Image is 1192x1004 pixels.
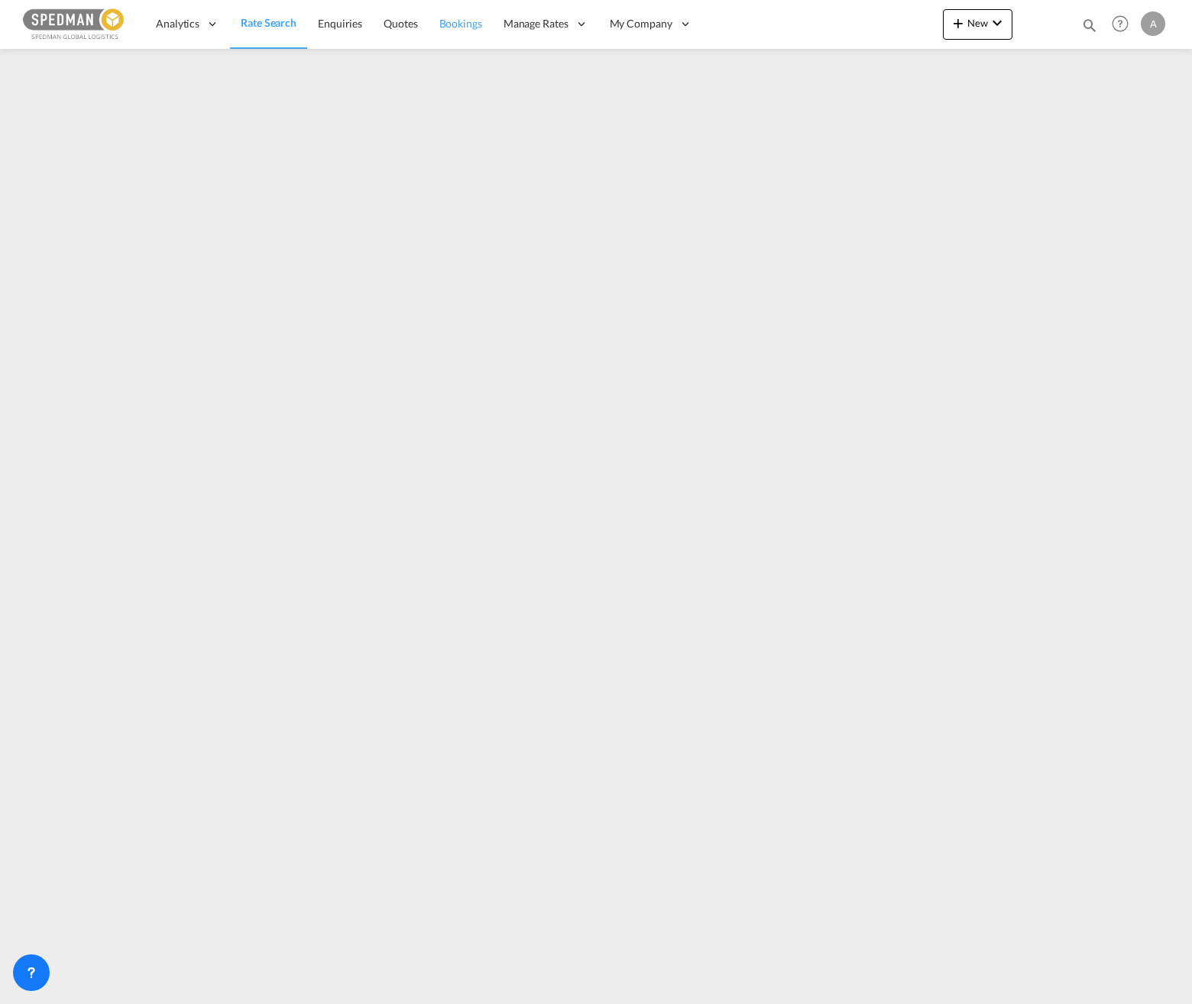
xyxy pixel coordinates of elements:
[1081,17,1098,40] div: icon-magnify
[504,16,568,31] span: Manage Rates
[949,14,967,32] md-icon: icon-plus 400-fg
[949,17,1006,29] span: New
[1081,17,1098,34] md-icon: icon-magnify
[988,14,1006,32] md-icon: icon-chevron-down
[23,7,126,41] img: c12ca350ff1b11efb6b291369744d907.png
[318,17,362,30] span: Enquiries
[943,9,1012,40] button: icon-plus 400-fgNewicon-chevron-down
[439,17,482,30] span: Bookings
[384,17,417,30] span: Quotes
[1107,11,1141,38] div: Help
[610,16,672,31] span: My Company
[1141,11,1165,36] div: A
[241,16,296,29] span: Rate Search
[156,16,199,31] span: Analytics
[1107,11,1133,37] span: Help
